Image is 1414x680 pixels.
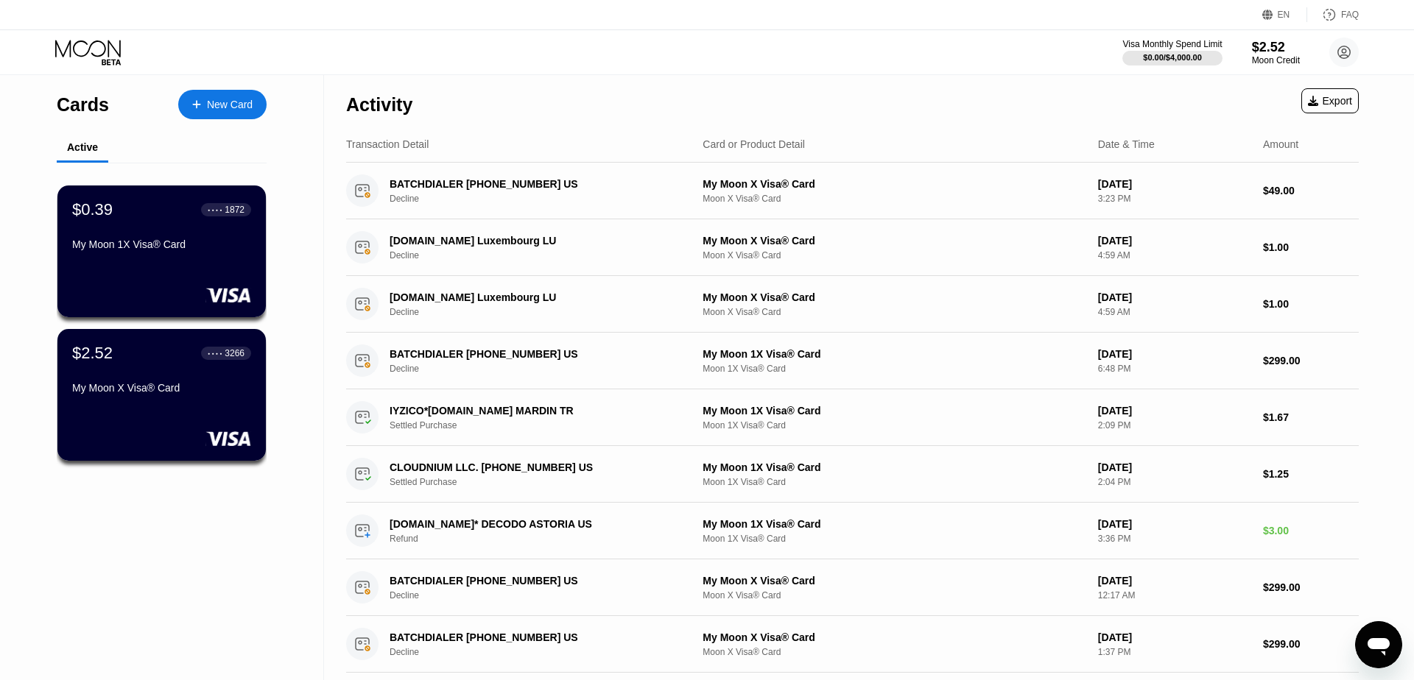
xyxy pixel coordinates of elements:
[703,178,1086,190] div: My Moon X Visa® Card
[1263,468,1359,480] div: $1.25
[1263,581,1359,593] div: $299.00
[390,477,700,487] div: Settled Purchase
[1122,39,1222,49] div: Visa Monthly Spend Limit
[1252,55,1300,65] div: Moon Credit
[1263,241,1359,253] div: $1.00
[1252,40,1300,55] div: $2.52
[1263,355,1359,366] div: $299.00
[390,178,678,190] div: BATCHDIALER [PHONE_NUMBER] US
[703,534,1086,544] div: Moon 1X Visa® Card
[390,631,678,643] div: BATCHDIALER [PHONE_NUMBER] US
[1263,298,1359,310] div: $1.00
[703,405,1086,417] div: My Moon 1X Visa® Card
[346,446,1359,503] div: CLOUDNIUM LLC. [PHONE_NUMBER] USSettled PurchaseMy Moon 1X Visa® CardMoon 1X Visa® Card[DATE]2:04...
[1278,10,1290,20] div: EN
[390,405,678,417] div: IYZICO*[DOMAIN_NAME] MARDIN TR
[703,420,1086,431] div: Moon 1X Visa® Card
[390,647,700,657] div: Decline
[703,631,1086,643] div: My Moon X Visa® Card
[390,461,678,473] div: CLOUDNIUM LLC. [PHONE_NUMBER] US
[67,141,98,153] div: Active
[703,250,1086,261] div: Moon X Visa® Card
[1098,138,1155,150] div: Date & Time
[346,503,1359,559] div: [DOMAIN_NAME]* DECODO ASTORIA USRefundMy Moon 1X Visa® CardMoon 1X Visa® Card[DATE]3:36 PM$3.00
[1355,621,1402,668] iframe: Button to launch messaging window
[1098,477,1251,487] div: 2:04 PM
[1252,40,1300,65] div: $2.52Moon Credit
[703,307,1086,317] div: Moon X Visa® Card
[346,333,1359,389] div: BATCHDIALER [PHONE_NUMBER] USDeclineMy Moon 1X Visa® CardMoon 1X Visa® Card[DATE]6:48 PM$299.00
[207,99,253,111] div: New Card
[703,461,1086,473] div: My Moon 1X Visa® Card
[390,575,678,587] div: BATCHDIALER [PHONE_NUMBER] US
[1098,235,1251,247] div: [DATE]
[72,382,251,394] div: My Moon X Visa® Card
[57,94,109,116] div: Cards
[1262,7,1307,22] div: EN
[346,389,1359,446] div: IYZICO*[DOMAIN_NAME] MARDIN TRSettled PurchaseMy Moon 1X Visa® CardMoon 1X Visa® Card[DATE]2:09 P...
[1098,194,1251,204] div: 3:23 PM
[208,208,222,212] div: ● ● ● ●
[1122,39,1222,65] div: Visa Monthly Spend Limit$0.00/$4,000.00
[1098,348,1251,360] div: [DATE]
[178,90,267,119] div: New Card
[57,185,266,317] div: $0.39● ● ● ●1872My Moon 1X Visa® Card
[703,364,1086,374] div: Moon 1X Visa® Card
[346,276,1359,333] div: [DOMAIN_NAME] Luxembourg LUDeclineMy Moon X Visa® CardMoon X Visa® Card[DATE]4:59 AM$1.00
[703,477,1086,487] div: Moon 1X Visa® Card
[703,590,1086,601] div: Moon X Visa® Card
[1098,590,1251,601] div: 12:17 AM
[1263,638,1359,650] div: $299.00
[1098,518,1251,530] div: [DATE]
[225,348,245,358] div: 3266
[1098,534,1251,544] div: 3:36 PM
[1098,405,1251,417] div: [DATE]
[390,250,700,261] div: Decline
[1301,88,1359,113] div: Export
[346,559,1359,616] div: BATCHDIALER [PHONE_NUMBER] USDeclineMy Moon X Visa® CardMoon X Visa® Card[DATE]12:17 AM$299.00
[1098,250,1251,261] div: 4:59 AM
[390,364,700,374] div: Decline
[390,194,700,204] div: Decline
[208,351,222,355] div: ● ● ● ●
[1098,575,1251,587] div: [DATE]
[1308,95,1352,107] div: Export
[1263,138,1298,150] div: Amount
[346,138,429,150] div: Transaction Detail
[1098,307,1251,317] div: 4:59 AM
[225,205,245,215] div: 1872
[1263,411,1359,423] div: $1.67
[390,235,678,247] div: [DOMAIN_NAME] Luxembourg LU
[1098,291,1251,303] div: [DATE]
[390,590,700,601] div: Decline
[390,307,700,317] div: Decline
[72,344,113,363] div: $2.52
[703,647,1086,657] div: Moon X Visa® Card
[703,291,1086,303] div: My Moon X Visa® Card
[703,194,1086,204] div: Moon X Visa® Card
[703,235,1086,247] div: My Moon X Visa® Card
[1098,420,1251,431] div: 2:09 PM
[72,200,113,219] div: $0.39
[1098,364,1251,374] div: 6:48 PM
[390,420,700,431] div: Settled Purchase
[1098,647,1251,657] div: 1:37 PM
[1263,185,1359,196] div: $49.00
[1341,10,1359,20] div: FAQ
[1307,7,1359,22] div: FAQ
[72,238,251,250] div: My Moon 1X Visa® Card
[390,534,700,544] div: Refund
[390,291,678,303] div: [DOMAIN_NAME] Luxembourg LU
[703,138,805,150] div: Card or Product Detail
[1098,178,1251,190] div: [DATE]
[1263,525,1359,536] div: $3.00
[346,94,412,116] div: Activity
[390,518,678,530] div: [DOMAIN_NAME]* DECODO ASTORIA US
[346,616,1359,673] div: BATCHDIALER [PHONE_NUMBER] USDeclineMy Moon X Visa® CardMoon X Visa® Card[DATE]1:37 PM$299.00
[703,348,1086,360] div: My Moon 1X Visa® Card
[346,163,1359,219] div: BATCHDIALER [PHONE_NUMBER] USDeclineMy Moon X Visa® CardMoon X Visa® Card[DATE]3:23 PM$49.00
[703,575,1086,587] div: My Moon X Visa® Card
[390,348,678,360] div: BATCHDIALER [PHONE_NUMBER] US
[1143,53,1202,62] div: $0.00 / $4,000.00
